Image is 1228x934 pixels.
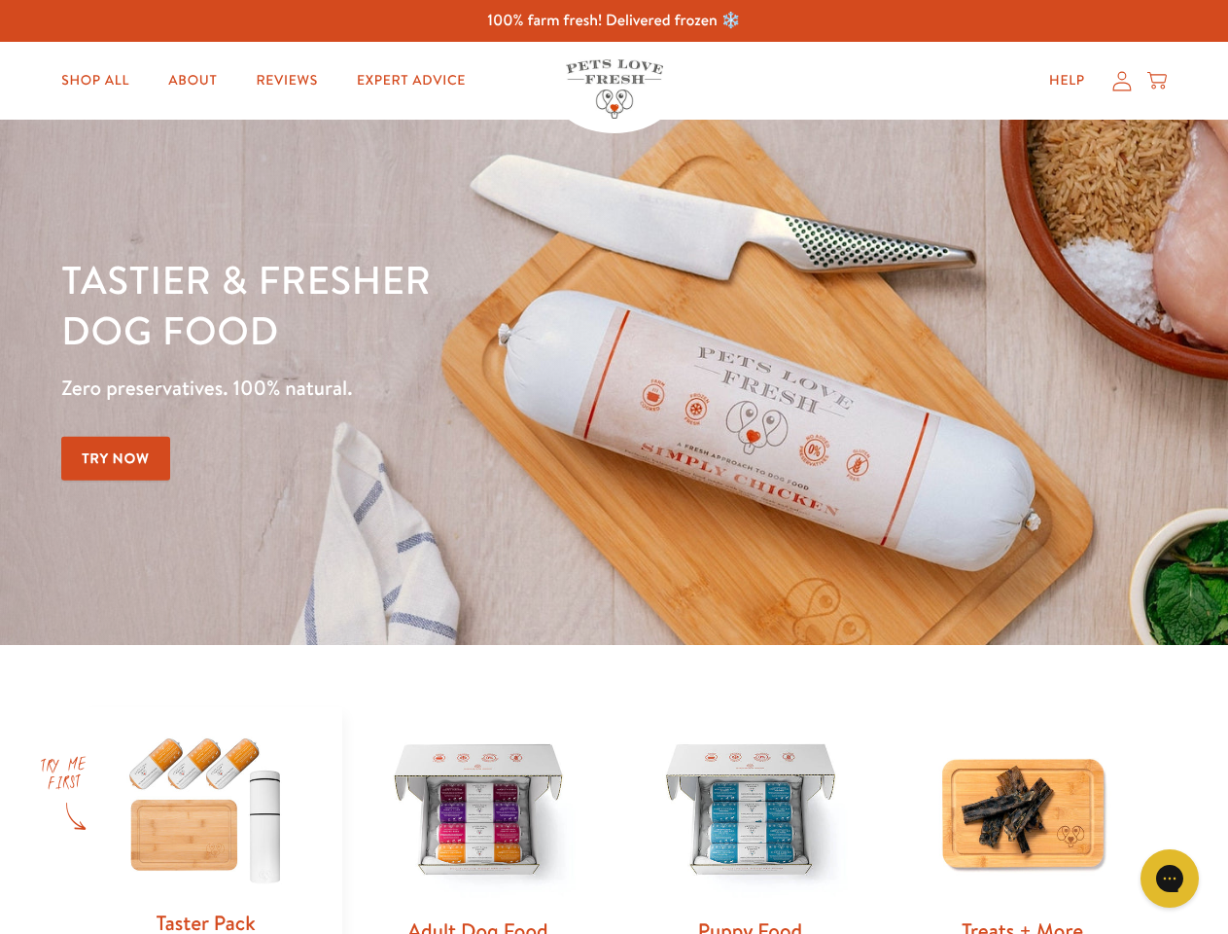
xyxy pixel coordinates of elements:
[1034,61,1101,100] a: Help
[46,61,145,100] a: Shop All
[153,61,232,100] a: About
[341,61,481,100] a: Expert Advice
[566,59,663,119] img: Pets Love Fresh
[61,437,170,481] a: Try Now
[61,254,798,355] h1: Tastier & fresher dog food
[1131,843,1209,915] iframe: Gorgias live chat messenger
[240,61,333,100] a: Reviews
[61,371,798,406] p: Zero preservatives. 100% natural.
